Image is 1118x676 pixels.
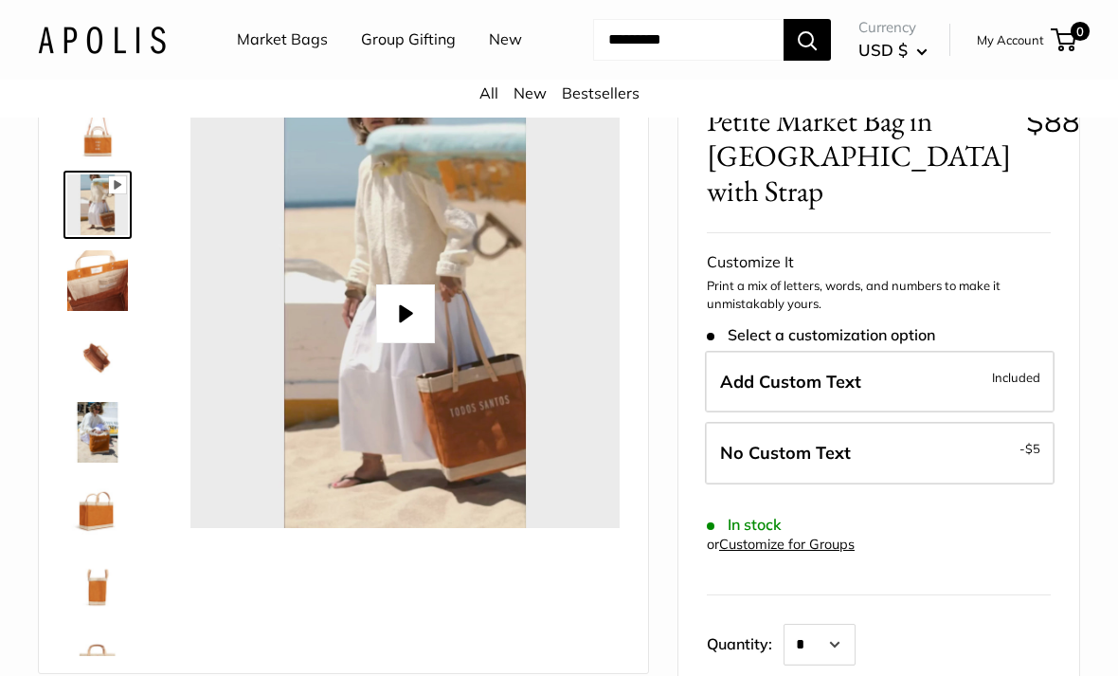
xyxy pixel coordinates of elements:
img: Petite Market Bag in Cognac with Strap [67,402,128,463]
p: Print a mix of letters, words, and numbers to make it unmistakably yours. [707,277,1051,314]
img: Petite Market Bag in Cognac with Strap [67,174,128,235]
a: Group Gifting [361,26,456,54]
img: Petite Market Bag in Cognac with Strap [67,554,128,614]
a: 0 [1053,28,1076,51]
a: Petite Market Bag in Cognac with Strap [63,247,132,315]
span: $5 [1025,441,1040,456]
a: New [489,26,522,54]
div: Customize It [707,248,1051,277]
img: Petite Market Bag in Cognac with Strap [67,478,128,539]
span: Petite Market Bag in [GEOGRAPHIC_DATA] with Strap [707,103,1011,210]
button: USD $ [858,35,928,65]
label: Leave Blank [705,422,1055,484]
a: Bestsellers [562,83,640,102]
img: Petite Market Bag in Cognac with Strap [67,326,128,387]
span: Included [992,366,1040,389]
input: Search... [593,19,784,61]
a: Petite Market Bag in Cognac with Strap [63,95,132,163]
a: New [514,83,547,102]
a: Petite Market Bag in Cognac with Strap [63,398,132,466]
a: Market Bags [237,26,328,54]
a: Petite Market Bag in Cognac with Strap [63,550,132,618]
span: 0 [1071,22,1090,41]
span: Add Custom Text [720,371,861,393]
span: $88 [1026,102,1080,139]
label: Quantity: [707,618,784,666]
a: Petite Market Bag in Cognac with Strap [63,474,132,542]
a: Petite Market Bag in Cognac with Strap [63,322,132,391]
a: Customize for Groups [719,536,855,553]
label: Add Custom Text [705,351,1055,413]
span: Currency [858,14,928,41]
img: Petite Market Bag in Cognac with Strap [67,250,128,311]
a: My Account [977,28,1044,51]
img: Petite Market Bag in Cognac with Strap [67,99,128,159]
img: Apolis [38,26,166,53]
a: All [479,83,498,102]
span: No Custom Text [720,442,851,464]
button: Search [784,19,831,61]
span: In stock [707,516,782,534]
div: or [707,532,855,557]
span: Select a customization option [707,326,935,344]
a: Petite Market Bag in Cognac with Strap [63,171,132,239]
span: - [1019,437,1040,460]
button: Play [376,284,435,343]
span: USD $ [858,40,908,60]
